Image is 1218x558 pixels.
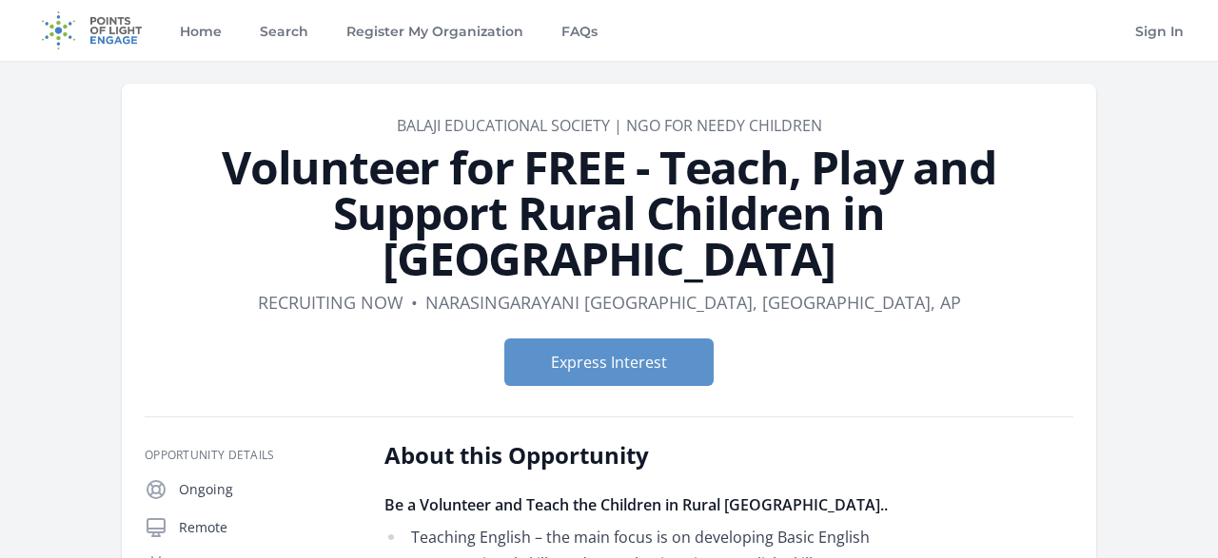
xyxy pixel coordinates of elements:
p: Ongoing [179,480,354,499]
dd: Narasingarayani [GEOGRAPHIC_DATA], [GEOGRAPHIC_DATA], AP [425,289,961,316]
a: Balaji Educational Society | NGO for needy Children [397,115,822,136]
dd: Recruiting now [258,289,403,316]
button: Express Interest [504,338,714,386]
p: Remote [179,518,354,537]
div: • [411,289,418,316]
h3: Opportunity Details [145,448,354,463]
h1: Volunteer for FREE - Teach, Play and Support Rural Children in [GEOGRAPHIC_DATA] [145,144,1073,281]
h4: Be a Volunteer and Teach the Children in Rural [GEOGRAPHIC_DATA].. [384,493,941,516]
h2: About this Opportunity [384,440,941,471]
